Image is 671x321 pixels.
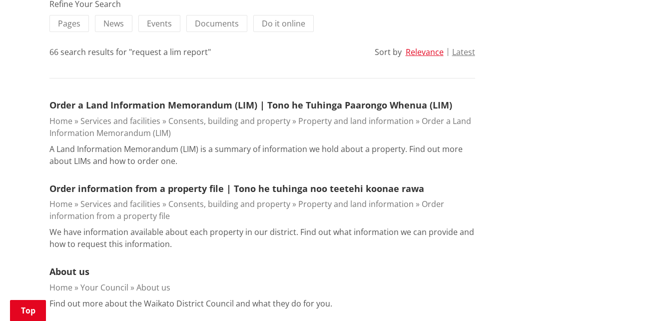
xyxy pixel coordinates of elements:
button: Latest [452,47,475,56]
button: Relevance [406,47,444,56]
a: About us [136,282,170,293]
span: Events [147,18,172,29]
a: Services and facilities [80,198,160,209]
a: Property and land information [298,198,414,209]
a: Home [49,198,72,209]
a: Home [49,115,72,126]
a: Order information from a property file | Tono he tuhinga noo teetehi koonae rawa [49,182,424,194]
span: Documents [195,18,239,29]
p: A Land Information Memorandum (LIM) is a summary of information we hold about a property. Find ou... [49,143,475,167]
div: Sort by [375,46,402,58]
a: Your Council [80,282,128,293]
a: Home [49,282,72,293]
div: 66 search results for "request a lim report" [49,46,211,58]
a: Order a Land Information Memorandum (LIM) | Tono he Tuhinga Paarongo Whenua (LIM) [49,99,452,111]
a: Order a Land Information Memorandum (LIM) [49,115,471,138]
span: Do it online [262,18,305,29]
span: News [103,18,124,29]
span: Pages [58,18,80,29]
a: Top [10,300,46,321]
a: About us [49,265,89,277]
a: Property and land information [298,115,414,126]
a: Consents, building and property [168,198,290,209]
a: Order information from a property file [49,198,444,221]
p: We have information available about each property in our district. Find out what information we c... [49,226,475,250]
p: Find out more about the Waikato District Council and what they do for you. [49,297,332,309]
iframe: Messenger Launcher [625,279,661,315]
a: Services and facilities [80,115,160,126]
a: Consents, building and property [168,115,290,126]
